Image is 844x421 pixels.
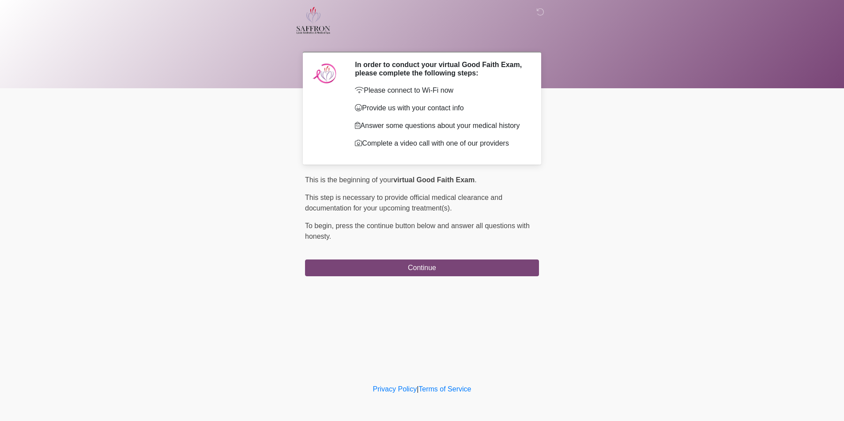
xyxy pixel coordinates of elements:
span: This is the beginning of your [305,176,393,184]
p: Provide us with your contact info [355,103,526,113]
img: Saffron Laser Aesthetics and Medical Spa Logo [296,7,331,34]
span: . [475,176,476,184]
strong: virtual Good Faith Exam [393,176,475,184]
a: Terms of Service [418,385,471,393]
span: To begin, [305,222,335,229]
img: Agent Avatar [312,60,338,87]
span: press the continue button below and answer all questions with honesty. [305,222,530,240]
p: Complete a video call with one of our providers [355,138,526,149]
h2: In order to conduct your virtual Good Faith Exam, please complete the following steps: [355,60,526,77]
p: Please connect to Wi-Fi now [355,85,526,96]
button: Continue [305,259,539,276]
a: Privacy Policy [373,385,417,393]
a: | [417,385,418,393]
span: This step is necessary to provide official medical clearance and documentation for your upcoming ... [305,194,502,212]
p: Answer some questions about your medical history [355,120,526,131]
